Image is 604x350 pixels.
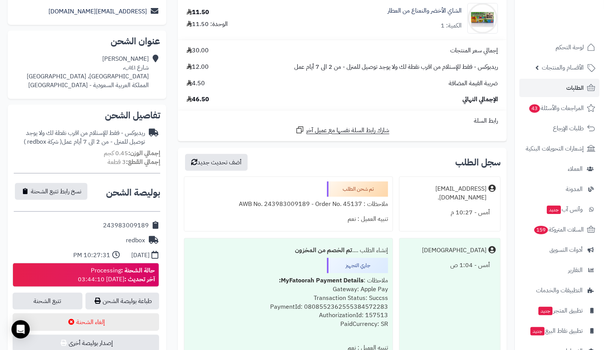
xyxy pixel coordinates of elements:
[547,206,561,214] span: جديد
[455,158,501,167] h3: سجل الطلب
[449,79,498,88] span: ضريبة القيمة المضافة
[519,301,599,320] a: تطبيق المتجرجديد
[31,187,81,196] span: نسخ رابط تتبع الشحنة
[519,261,599,279] a: التقارير
[519,160,599,178] a: العملاء
[519,38,599,57] a: لوحة التحكم
[108,157,160,167] small: 3 قطعة
[128,149,160,158] strong: إجمالي الوزن:
[450,46,498,55] span: إجمالي سعر المنتجات
[441,21,462,30] div: الكمية: 1
[14,111,160,120] h2: تفاصيل الشحن
[519,79,599,97] a: الطلبات
[519,180,599,198] a: المدونة
[189,273,388,340] div: ملاحظات : Gateway: Apple Pay Transaction Status: Succss PaymentId: 0808552362555384572283 Authori...
[519,119,599,138] a: طلبات الإرجاع
[519,220,599,239] a: السلات المتروكة159
[519,281,599,300] a: التطبيقات والخدمات
[327,181,388,197] div: تم شحن الطلب
[549,245,583,255] span: أدوات التسويق
[404,258,496,273] div: أمس - 1:04 ص
[556,42,584,53] span: لوحة التحكم
[546,204,583,215] span: وآتس آب
[327,258,388,273] div: جاري التجهيز
[519,139,599,158] a: إشعارات التحويلات البنكية
[566,83,584,93] span: الطلبات
[519,200,599,219] a: وآتس آبجديد
[187,20,228,29] div: الوحدة: 11.50
[11,320,30,339] div: Open Intercom Messenger
[185,154,248,171] button: أضف تحديث جديد
[187,46,209,55] span: 30.00
[295,246,352,255] b: تم الخصم من المخزون
[103,221,149,230] div: 243983009189
[85,293,159,309] a: طباعة بوليصة الشحن
[536,285,583,296] span: التطبيقات والخدمات
[189,212,388,227] div: تنبيه العميل : نعم
[568,164,583,174] span: العملاء
[553,123,584,134] span: طلبات الإرجاع
[462,95,498,104] span: الإجمالي النهائي
[519,241,599,259] a: أدوات التسويق
[189,197,388,212] div: ملاحظات : AWB No. 243983009189 - Order No. 45137
[181,117,504,125] div: رابط السلة
[519,99,599,117] a: المراجعات والأسئلة43
[187,8,209,17] div: 11.50
[388,6,462,15] a: الشاي الأخضر والنعناع من العطار
[528,103,584,113] span: المراجعات والأسئلة
[566,184,583,194] span: المدونة
[306,126,390,135] span: شارك رابط السلة نفسها مع عميل آخر
[529,104,540,113] span: 43
[121,266,155,275] strong: حالة الشحنة :
[14,37,160,46] h2: عنوان الشحن
[78,266,155,284] div: Processing [DATE] 03:44:10
[126,236,145,245] div: redbox
[279,276,364,285] b: MyFatoorah Payment Details:
[106,188,160,197] h2: بوليصة الشحن
[404,205,496,220] div: أمس - 10:27 م
[294,63,498,71] span: ريدبوكس - فقط للإستلام من اقرب نقطة لك ولا يوجد توصيل للمنزل - من 2 الى 7 أيام عمل
[187,79,205,88] span: 4.50
[131,251,150,260] div: [DATE]
[295,125,390,135] a: شارك رابط السلة نفسها مع عميل آخر
[73,251,110,260] div: 10:27:31 PM
[189,243,388,258] div: إنشاء الطلب ....
[13,313,159,331] button: إلغاء الشحنة
[187,95,209,104] span: 46.50
[422,246,486,255] div: [DEMOGRAPHIC_DATA]
[126,157,160,167] strong: إجمالي القطع:
[104,149,160,158] small: 0.45 كجم
[48,7,147,16] a: [EMAIL_ADDRESS][DOMAIN_NAME]
[15,183,87,200] button: نسخ رابط تتبع الشحنة
[519,322,599,340] a: تطبيق نقاط البيعجديد
[542,62,584,73] span: الأقسام والمنتجات
[526,143,584,154] span: إشعارات التحويلات البنكية
[404,185,486,202] div: [EMAIL_ADDRESS][DOMAIN_NAME].
[13,293,82,309] a: تتبع الشحنة
[533,224,584,235] span: السلات المتروكة
[530,326,583,336] span: تطبيق نقاط البيع
[530,327,544,335] span: جديد
[568,265,583,275] span: التقارير
[24,137,62,146] span: ( شركة redbox )
[468,3,498,34] img: 1735152492-Alattar%20Green%20Tea%20and%20Mint-90x90.jpg
[538,307,552,315] span: جديد
[538,305,583,316] span: تطبيق المتجر
[27,55,149,89] div: [PERSON_NAME] شارع ١٤١ب، [GEOGRAPHIC_DATA]، [GEOGRAPHIC_DATA] المملكة العربية السعودية - [GEOGRAP...
[187,63,209,71] span: 12.00
[14,129,145,146] div: ريدبوكس - فقط للإستلام من اقرب نقطة لك ولا يوجد توصيل للمنزل - من 2 الى 7 أيام عمل
[534,226,548,234] span: 159
[124,275,155,284] strong: آخر تحديث :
